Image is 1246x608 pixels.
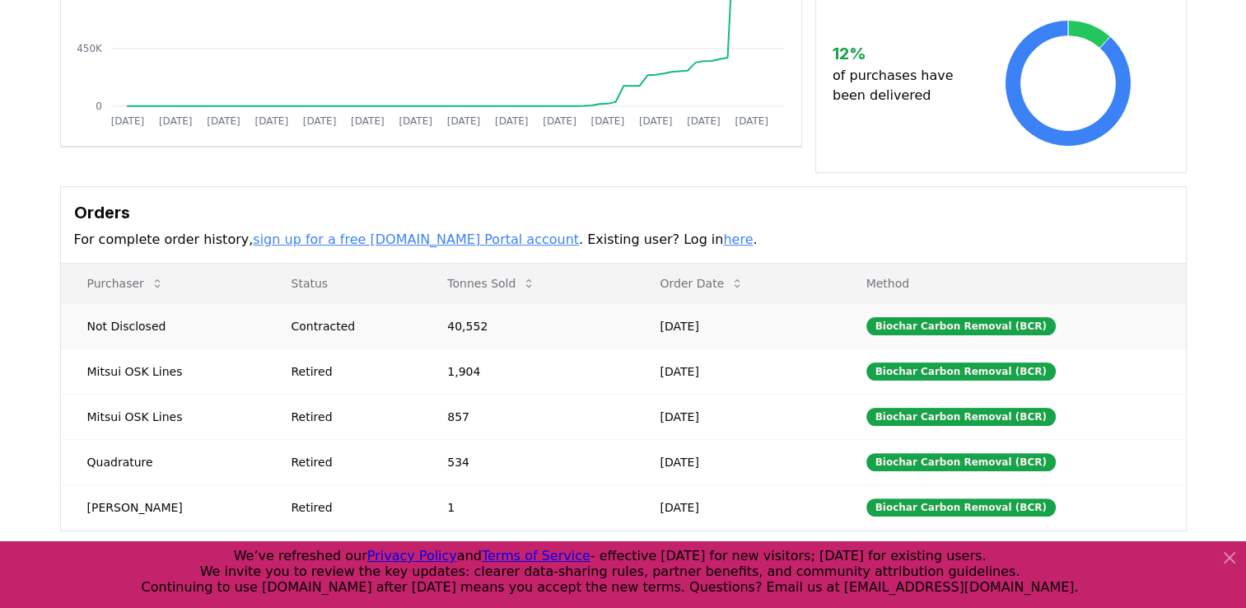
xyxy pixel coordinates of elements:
p: Method [853,275,1173,292]
h3: 12 % [833,41,967,66]
p: of purchases have been delivered [833,66,967,105]
div: Biochar Carbon Removal (BCR) [866,317,1056,335]
a: here [723,232,753,247]
tspan: [DATE] [254,115,288,127]
tspan: [DATE] [543,115,576,127]
div: Biochar Carbon Removal (BCR) [866,408,1056,426]
td: [DATE] [633,394,839,439]
td: [DATE] [633,348,839,394]
td: Mitsui OSK Lines [61,394,265,439]
td: 857 [421,394,633,439]
button: Order Date [646,267,757,300]
td: Not Disclosed [61,303,265,348]
h3: Orders [74,200,1173,225]
tspan: 450K [77,43,103,54]
div: Retired [291,454,408,470]
tspan: [DATE] [495,115,529,127]
td: Mitsui OSK Lines [61,348,265,394]
div: Retired [291,363,408,380]
tspan: [DATE] [207,115,240,127]
p: For complete order history, . Existing user? Log in . [74,230,1173,250]
div: Biochar Carbon Removal (BCR) [866,453,1056,471]
div: Contracted [291,318,408,334]
td: 534 [421,439,633,484]
tspan: [DATE] [639,115,673,127]
td: [PERSON_NAME] [61,484,265,530]
tspan: [DATE] [351,115,385,127]
td: [DATE] [633,439,839,484]
tspan: [DATE] [687,115,721,127]
td: [DATE] [633,303,839,348]
tspan: [DATE] [735,115,768,127]
tspan: 0 [96,101,102,112]
button: Purchaser [74,267,177,300]
p: Status [278,275,408,292]
td: 1 [421,484,633,530]
tspan: [DATE] [590,115,624,127]
tspan: [DATE] [158,115,192,127]
button: Tonnes Sold [434,267,548,300]
tspan: [DATE] [302,115,336,127]
a: sign up for a free [DOMAIN_NAME] Portal account [253,232,579,247]
div: Biochar Carbon Removal (BCR) [866,498,1056,517]
div: Retired [291,409,408,425]
div: Retired [291,499,408,516]
tspan: [DATE] [110,115,144,127]
td: 1,904 [421,348,633,394]
td: 40,552 [421,303,633,348]
td: [DATE] [633,484,839,530]
div: Biochar Carbon Removal (BCR) [866,362,1056,381]
td: Quadrature [61,439,265,484]
tspan: [DATE] [399,115,432,127]
tspan: [DATE] [446,115,480,127]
